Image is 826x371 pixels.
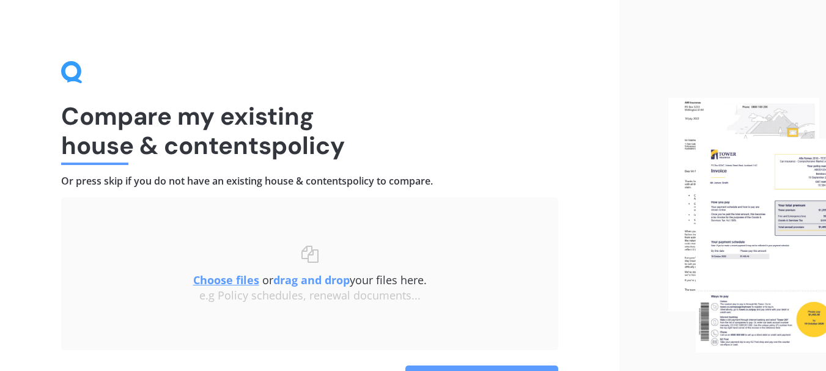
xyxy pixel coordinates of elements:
h4: Or press skip if you do not have an existing house & contents policy to compare. [61,175,558,188]
b: drag and drop [273,273,350,287]
img: files.webp [668,98,826,352]
h1: Compare my existing house & contents policy [61,101,558,160]
u: Choose files [193,273,259,287]
div: e.g Policy schedules, renewal documents... [86,289,534,303]
span: or your files here. [193,273,427,287]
